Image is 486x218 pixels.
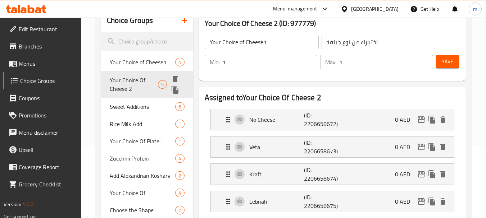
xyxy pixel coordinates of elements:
button: edit [416,169,427,180]
p: 0 AED [395,197,416,206]
span: Grocery Checklist [19,180,76,189]
span: 4 [176,190,184,196]
span: Rice Milk Add [110,120,175,128]
span: Version: [4,200,21,209]
span: Upsell [19,145,76,154]
span: m [473,5,477,13]
div: Add Alexandrian Koshary2 [101,167,193,184]
a: Promotions [3,107,81,124]
span: Add Alexandrian Koshary [110,171,175,180]
li: Expand [205,133,460,161]
div: Choices [175,171,184,180]
a: Branches [3,38,81,55]
span: Promotions [19,111,76,120]
div: Expand [211,191,454,212]
span: Edit Restaurant [19,25,76,33]
button: edit [416,142,427,152]
button: duplicate [170,84,181,95]
p: 0 AED [395,115,416,124]
div: Choices [175,137,184,145]
span: Coupons [19,94,76,102]
span: Your Choice of Cheese1 [110,58,175,66]
div: Choices [175,189,184,197]
h3: Your Choice Of Cheese 2 (ID: 977779) [205,18,460,29]
span: 1 [176,121,184,127]
a: Menus [3,55,81,72]
button: delete [437,114,448,125]
span: 1.0.0 [22,200,33,209]
div: Your Choice Of Cheese 25deleteduplicate [101,71,193,98]
a: Coupons [3,89,81,107]
p: (ID: 2206658674) [304,166,341,183]
div: Expand [211,109,454,130]
button: edit [416,196,427,207]
span: Your Choice Of Cheese 2 [110,76,158,93]
p: Lebnah [249,197,304,206]
button: delete [437,196,448,207]
span: Save [442,57,453,66]
a: Edit Restaurant [3,20,81,38]
button: delete [437,169,448,180]
a: Upsell [3,141,81,158]
span: Menus [19,59,76,68]
button: delete [170,74,181,84]
p: 0 AED [395,170,416,178]
p: Kraft [249,170,304,178]
span: 6 [176,103,184,110]
li: Expand [205,161,460,188]
span: 2 [176,172,184,179]
a: Choice Groups [3,72,81,89]
p: 0 AED [395,143,416,151]
div: Expand [211,136,454,157]
p: Max: [325,58,336,66]
button: delete [437,142,448,152]
span: 5 [158,81,167,88]
div: Zucchini Protein4 [101,150,193,167]
div: Choices [175,154,184,163]
span: Choose the Shape [110,206,175,214]
div: Expand [211,164,454,185]
li: Expand [205,188,460,215]
span: 1 [176,138,184,145]
span: Menu disclaimer [19,128,76,137]
li: Expand [205,106,460,133]
a: Grocery Checklist [3,176,81,193]
div: Choices [175,102,184,111]
a: Menu disclaimer [3,124,81,141]
button: duplicate [427,196,437,207]
div: Your Choice Of4 [101,184,193,201]
span: Your Choice Of Plate: [110,137,175,145]
div: Choices [158,80,167,89]
p: (ID: 2206658672) [304,111,341,128]
div: Choices [175,120,184,128]
p: No Cheese [249,115,304,124]
button: duplicate [427,142,437,152]
h2: Choice Groups [107,15,153,26]
div: Choices [175,206,184,214]
span: Branches [19,42,76,51]
div: Your Choice Of Plate:1 [101,133,193,150]
div: Your Choice of Cheese14 [101,54,193,71]
div: Sweet Additions6 [101,98,193,115]
p: (ID: 2206658673) [304,138,341,156]
span: Sweet Additions [110,102,175,111]
input: search [101,32,193,51]
span: Zucchini Protein [110,154,175,163]
button: Save [436,55,459,68]
div: Rice Milk Add1 [101,115,193,133]
button: edit [416,114,427,125]
p: Min: [210,58,220,66]
button: duplicate [427,169,437,180]
span: Coverage Report [19,163,76,171]
span: Choice Groups [20,76,76,85]
p: Veta [249,143,304,151]
div: Menu-management [273,5,317,13]
span: Your Choice Of [110,189,175,197]
div: [GEOGRAPHIC_DATA] [351,5,399,13]
div: Choices [175,58,184,66]
p: (ID: 2206658675) [304,193,341,210]
span: 4 [176,155,184,162]
span: 7 [176,207,184,214]
button: duplicate [427,114,437,125]
a: Coverage Report [3,158,81,176]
